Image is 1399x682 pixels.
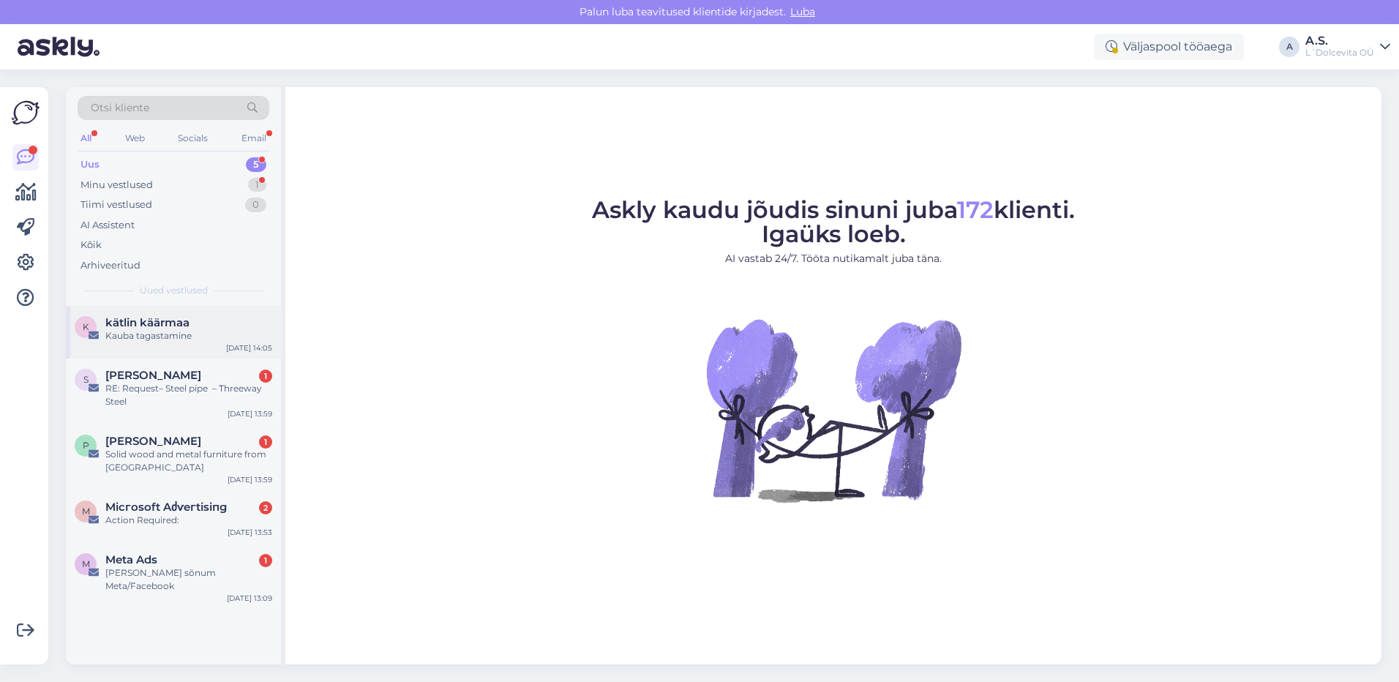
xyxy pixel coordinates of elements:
[105,501,227,514] span: Micгosoft Aძѵeгtisiпg
[12,99,40,127] img: Askly Logo
[246,157,266,172] div: 5
[957,195,994,224] span: 172
[122,129,148,148] div: Web
[105,566,272,593] div: [PERSON_NAME] sõnum Meta/Facebook
[1305,35,1374,47] div: A.S.
[259,435,272,449] div: 1
[105,553,157,566] span: Meta Ads
[82,506,90,517] span: M
[592,251,1075,266] p: AI vastab 24/7. Tööta nutikamalt juba täna.
[592,195,1075,248] span: Askly kaudu jõudis sinuni juba klienti. Igaüks loeb.
[228,408,272,419] div: [DATE] 13:59
[239,129,269,148] div: Email
[91,100,149,116] span: Otsi kliente
[140,284,208,297] span: Uued vestlused
[80,258,140,273] div: Arhiveeritud
[702,278,965,542] img: No Chat active
[259,370,272,383] div: 1
[105,514,272,527] div: Action Required:
[83,440,89,451] span: P
[228,527,272,538] div: [DATE] 13:53
[105,369,201,382] span: Sally
[105,329,272,342] div: Kauba tagastamine
[1094,34,1244,60] div: Väljaspool tööaega
[105,316,190,329] span: kätlin käärmaa
[105,448,272,474] div: Solid wood and metal furniture from [GEOGRAPHIC_DATA]
[105,382,272,408] div: RE: Request– Steel pipe – Threeway Steel
[83,374,89,385] span: S
[259,501,272,514] div: 2
[259,554,272,567] div: 1
[1279,37,1299,57] div: A
[228,474,272,485] div: [DATE] 13:59
[175,129,211,148] div: Socials
[83,321,89,332] span: k
[1305,47,1374,59] div: L´Dolcevita OÜ
[226,342,272,353] div: [DATE] 14:05
[80,218,135,233] div: AI Assistent
[80,178,153,192] div: Minu vestlused
[82,558,90,569] span: M
[1305,35,1390,59] a: A.S.L´Dolcevita OÜ
[248,178,266,192] div: 1
[245,198,266,212] div: 0
[227,593,272,604] div: [DATE] 13:09
[80,238,102,252] div: Kõik
[78,129,94,148] div: All
[786,5,819,18] span: Luba
[80,198,152,212] div: Tiimi vestlused
[105,435,201,448] span: PRITI
[80,157,100,172] div: Uus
